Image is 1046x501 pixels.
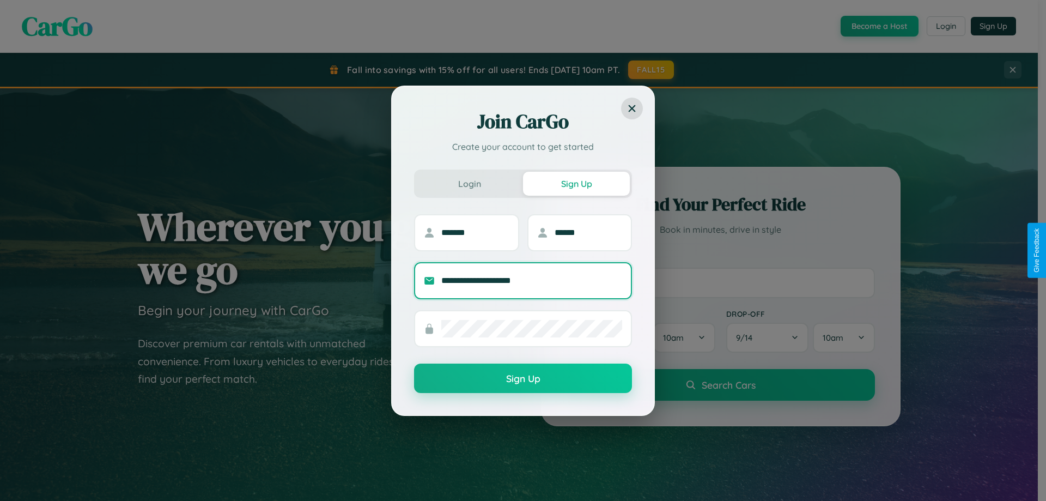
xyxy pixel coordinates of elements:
button: Login [416,172,523,196]
button: Sign Up [523,172,630,196]
p: Create your account to get started [414,140,632,153]
div: Give Feedback [1033,228,1041,273]
h2: Join CarGo [414,108,632,135]
button: Sign Up [414,364,632,393]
